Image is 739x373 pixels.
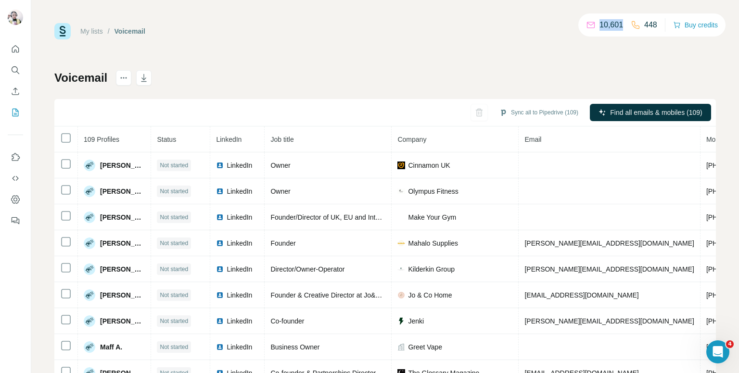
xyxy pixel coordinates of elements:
[216,239,224,247] img: LinkedIn logo
[408,238,458,248] span: Mahalo Supplies
[157,136,176,143] span: Status
[524,291,638,299] span: [EMAIL_ADDRESS][DOMAIN_NAME]
[270,291,404,299] span: Founder & Creative Director at Jo&Co Home
[100,161,145,170] span: [PERSON_NAME]
[8,62,23,79] button: Search
[397,317,405,325] img: company-logo
[227,212,252,222] span: LinkedIn
[8,212,23,229] button: Feedback
[8,149,23,166] button: Use Surfe on LinkedIn
[673,18,718,32] button: Buy credits
[227,186,252,196] span: LinkedIn
[54,70,107,86] h1: Voicemail
[160,239,188,248] span: Not started
[726,340,734,348] span: 4
[270,162,290,169] span: Owner
[216,265,224,273] img: LinkedIn logo
[408,212,456,222] span: Make Your Gym
[216,291,224,299] img: LinkedIn logo
[8,83,23,100] button: Enrich CSV
[8,104,23,121] button: My lists
[227,264,252,274] span: LinkedIn
[160,343,188,351] span: Not started
[8,40,23,58] button: Quick start
[100,342,122,352] span: Maff A.
[100,212,145,222] span: [PERSON_NAME]
[408,264,455,274] span: Kilderkin Group
[227,342,252,352] span: LinkedIn
[524,265,694,273] span: [PERSON_NAME][EMAIL_ADDRESS][DOMAIN_NAME]
[270,265,344,273] span: Director/Owner-Operator
[84,315,95,327] img: Avatar
[54,23,71,39] img: Surfe Logo
[397,136,426,143] span: Company
[216,343,224,351] img: LinkedIn logo
[227,238,252,248] span: LinkedIn
[108,26,110,36] li: /
[408,316,424,326] span: Jenki
[590,104,711,121] button: Find all emails & mobiles (109)
[160,291,188,299] span: Not started
[115,26,145,36] div: Voicemail
[84,160,95,171] img: Avatar
[408,342,442,352] span: Greet Vape
[80,27,103,35] a: My lists
[84,289,95,301] img: Avatar
[599,19,623,31] p: 10,601
[216,317,224,325] img: LinkedIn logo
[270,343,319,351] span: Business Owner
[100,290,145,300] span: [PERSON_NAME]
[84,341,95,353] img: Avatar
[216,162,224,169] img: LinkedIn logo
[524,317,694,325] span: [PERSON_NAME][EMAIL_ADDRESS][DOMAIN_NAME]
[493,105,585,120] button: Sync all to Pipedrive (109)
[8,10,23,25] img: Avatar
[408,290,452,300] span: Jo & Co Home
[160,161,188,170] span: Not started
[408,161,450,170] span: Cinnamon UK
[397,187,405,195] img: company-logo
[227,316,252,326] span: LinkedIn
[84,186,95,197] img: Avatar
[397,291,405,299] img: company-logo
[397,162,405,169] img: company-logo
[160,213,188,222] span: Not started
[100,264,145,274] span: [PERSON_NAME]
[270,136,293,143] span: Job title
[100,238,145,248] span: [PERSON_NAME]
[84,237,95,249] img: Avatar
[227,161,252,170] span: LinkedIn
[706,136,726,143] span: Mobile
[706,340,729,363] iframe: Intercom live chat
[270,317,304,325] span: Co-founder
[397,215,405,219] img: company-logo
[397,265,405,273] img: company-logo
[524,136,541,143] span: Email
[408,186,458,196] span: Olympus Fitness
[8,170,23,187] button: Use Surfe API
[100,316,145,326] span: [PERSON_NAME]
[610,108,702,117] span: Find all emails & mobiles (109)
[270,213,431,221] span: Founder/Director of UK, EU and International Markets
[84,136,119,143] span: 109 Profiles
[644,19,657,31] p: 448
[216,136,242,143] span: LinkedIn
[160,317,188,325] span: Not started
[270,239,295,247] span: Founder
[160,187,188,196] span: Not started
[160,265,188,274] span: Not started
[8,191,23,208] button: Dashboard
[524,239,694,247] span: [PERSON_NAME][EMAIL_ADDRESS][DOMAIN_NAME]
[216,213,224,221] img: LinkedIn logo
[397,239,405,247] img: company-logo
[84,211,95,223] img: Avatar
[270,187,290,195] span: Owner
[116,70,131,86] button: actions
[100,186,145,196] span: [PERSON_NAME]
[227,290,252,300] span: LinkedIn
[216,187,224,195] img: LinkedIn logo
[84,263,95,275] img: Avatar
